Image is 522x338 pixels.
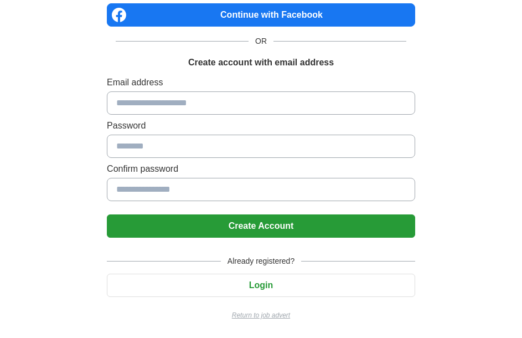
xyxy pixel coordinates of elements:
label: Password [107,119,415,132]
span: OR [249,35,273,47]
a: Login [107,280,415,290]
button: Login [107,274,415,297]
label: Confirm password [107,162,415,176]
button: Create Account [107,214,415,238]
h1: Create account with email address [188,56,334,69]
a: Continue with Facebook [107,3,415,27]
span: Already registered? [221,255,301,267]
label: Email address [107,76,415,89]
a: Return to job advert [107,310,415,320]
